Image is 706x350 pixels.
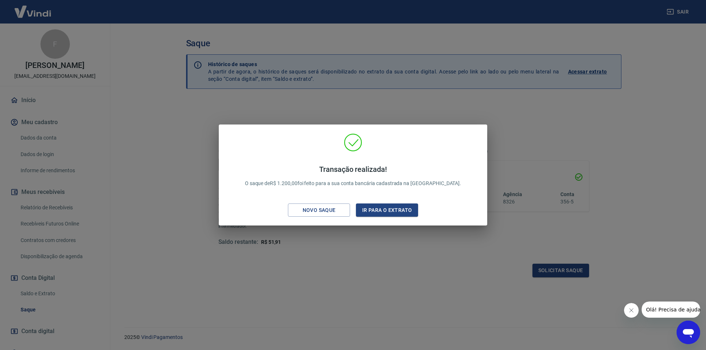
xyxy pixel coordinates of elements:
[4,5,62,11] span: Olá! Precisa de ajuda?
[245,165,461,174] h4: Transação realizada!
[288,203,350,217] button: Novo saque
[624,303,639,318] iframe: Fechar mensagem
[356,203,418,217] button: Ir para o extrato
[245,165,461,187] p: O saque de R$ 1.200,00 foi feito para a sua conta bancária cadastrada na [GEOGRAPHIC_DATA].
[677,321,700,344] iframe: Botão para abrir a janela de mensagens
[294,206,345,215] div: Novo saque
[642,302,700,318] iframe: Mensagem da empresa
